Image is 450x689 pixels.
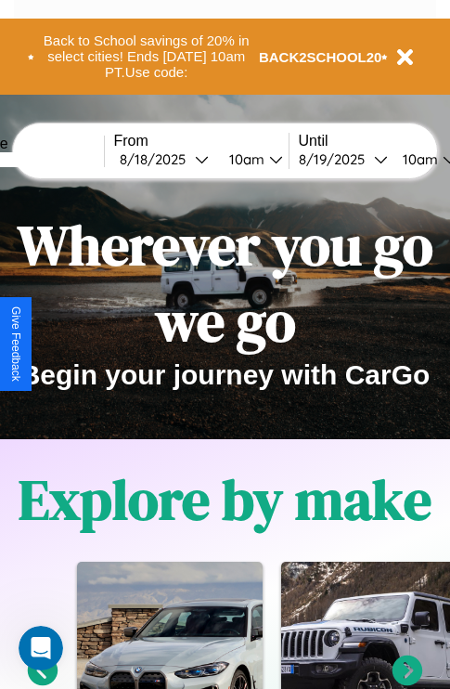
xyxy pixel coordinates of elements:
[299,150,374,168] div: 8 / 19 / 2025
[19,461,431,538] h1: Explore by make
[9,306,22,382] div: Give Feedback
[19,626,63,670] iframe: Intercom live chat
[214,149,289,169] button: 10am
[34,28,259,85] button: Back to School savings of 20% in select cities! Ends [DATE] 10am PT.Use code:
[120,150,195,168] div: 8 / 18 / 2025
[220,150,269,168] div: 10am
[114,133,289,149] label: From
[259,49,382,65] b: BACK2SCHOOL20
[114,149,214,169] button: 8/18/2025
[393,150,443,168] div: 10am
